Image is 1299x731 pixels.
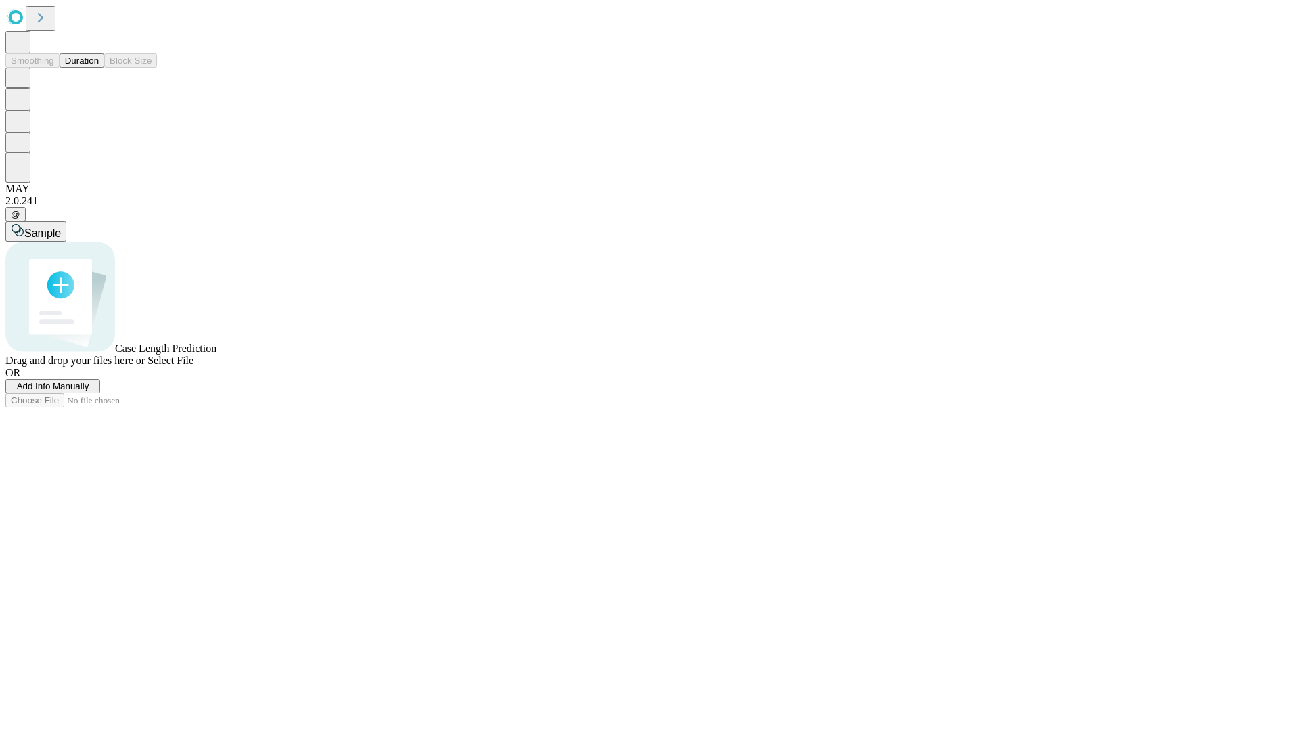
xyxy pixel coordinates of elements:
[5,367,20,378] span: OR
[11,209,20,219] span: @
[5,379,100,393] button: Add Info Manually
[5,183,1294,195] div: MAY
[24,227,61,239] span: Sample
[5,221,66,242] button: Sample
[5,195,1294,207] div: 2.0.241
[5,207,26,221] button: @
[5,53,60,68] button: Smoothing
[147,355,193,366] span: Select File
[5,355,145,366] span: Drag and drop your files here or
[104,53,157,68] button: Block Size
[17,381,89,391] span: Add Info Manually
[115,342,216,354] span: Case Length Prediction
[60,53,104,68] button: Duration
